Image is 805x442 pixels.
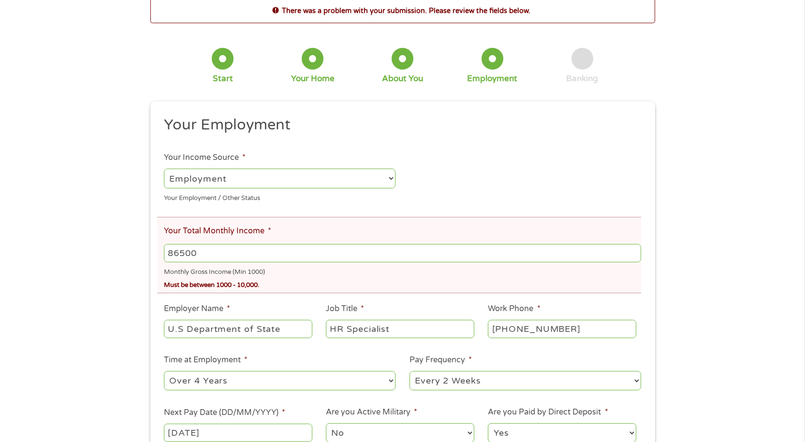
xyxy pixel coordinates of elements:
[326,304,364,314] label: Job Title
[291,73,335,84] div: Your Home
[467,73,517,84] div: Employment
[164,115,634,135] h2: Your Employment
[488,407,608,417] label: Are you Paid by Direct Deposit
[326,407,417,417] label: Are you Active Military
[164,408,285,418] label: Next Pay Date (DD/MM/YYYY)
[151,5,655,16] h2: There was a problem with your submission. Please review the fields below.
[164,244,641,262] input: 1800
[164,226,271,236] label: Your Total Monthly Income
[164,424,312,442] input: ---Click Here for Calendar ---
[410,355,472,365] label: Pay Frequency
[382,73,423,84] div: About You
[488,304,540,314] label: Work Phone
[164,190,395,203] div: Your Employment / Other Status
[164,277,641,290] div: Must be between 1000 - 10,000.
[488,320,636,338] input: (231) 754-4010
[164,355,248,365] label: Time at Employment
[164,320,312,338] input: Walmart
[213,73,233,84] div: Start
[326,320,474,338] input: Cashier
[164,264,641,277] div: Monthly Gross Income (Min 1000)
[566,73,598,84] div: Banking
[164,153,246,163] label: Your Income Source
[164,304,230,314] label: Employer Name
